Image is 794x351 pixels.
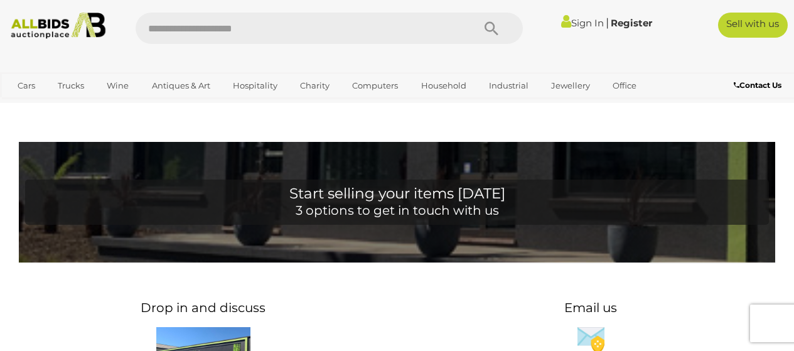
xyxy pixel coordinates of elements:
a: Hospitality [225,75,286,96]
a: Industrial [481,75,537,96]
a: Charity [292,75,338,96]
h1: Start selling your items [DATE] [31,186,763,202]
a: Sports [9,96,51,117]
a: Cars [9,75,43,96]
h2: Drop in and discuss [38,301,369,315]
a: Jewellery [543,75,598,96]
button: Search [460,13,523,44]
a: Antiques & Art [144,75,218,96]
a: Sell with us [718,13,788,38]
a: Contact Us [734,78,785,92]
img: Allbids.com.au [6,13,110,39]
a: Wine [99,75,137,96]
b: Contact Us [734,80,781,90]
a: Trucks [50,75,92,96]
h2: 3 options to get in touch with us [31,203,763,217]
a: Computers [344,75,406,96]
a: Household [413,75,475,96]
a: [GEOGRAPHIC_DATA] [58,96,163,117]
h2: Email us [426,301,757,315]
a: Sign In [561,17,604,29]
a: Office [604,75,645,96]
a: Register [611,17,652,29]
span: | [606,16,609,30]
